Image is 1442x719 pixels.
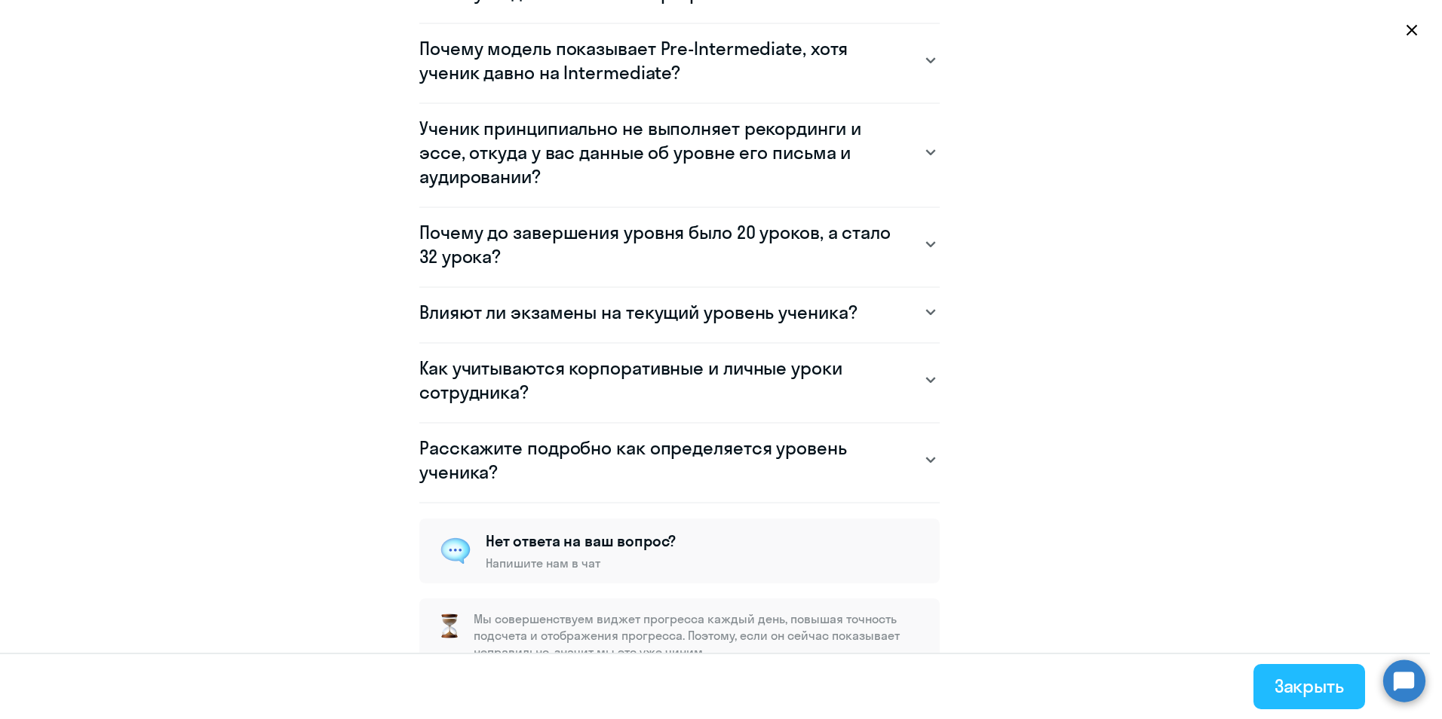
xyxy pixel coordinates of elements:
h3: Расскажите подробно как определяется уровень ученика? [419,436,910,484]
button: Закрыть [1253,664,1365,709]
h3: Как учитываются корпоративные и личные уроки сотрудника? [419,356,910,404]
h3: Почему до завершения уровня было 20 уроков, а стало 32 урока? [419,220,910,268]
h3: Почему модель показывает Pre-Intermediate, хотя ученик давно на Intermediate? [419,36,910,84]
div: Закрыть [1275,674,1344,698]
h3: Влияют ли экзамены на текущий уровень ученика? [419,300,857,324]
h3: Ученик принципиально не выполняет рекординги и эссе, откуда у вас данные об уровне его письма и а... [419,116,910,188]
h5: Нет ответа на ваш вопрос? [486,531,676,552]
